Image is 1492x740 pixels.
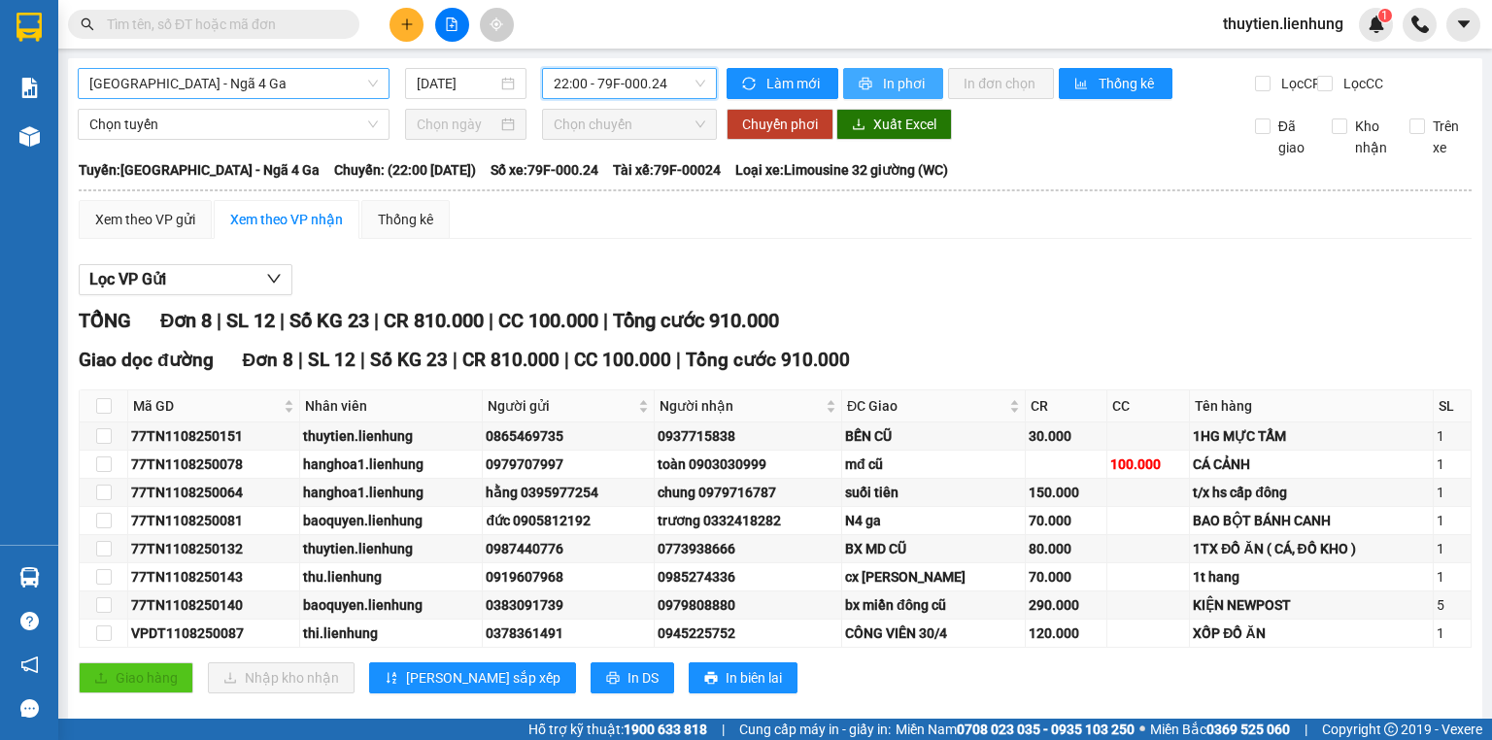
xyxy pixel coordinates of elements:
div: 0979707997 [486,454,651,475]
div: 1 [1437,622,1468,644]
span: CR 810.000 [462,349,559,371]
div: 1 [1437,482,1468,503]
span: Cung cấp máy in - giấy in: [739,719,891,740]
div: bx miền đông cũ [845,594,1021,616]
div: 1 [1437,566,1468,588]
span: Người gửi [488,395,634,417]
span: bar-chart [1074,77,1091,92]
button: printerIn DS [591,662,674,693]
span: | [298,349,303,371]
button: sort-ascending[PERSON_NAME] sắp xếp [369,662,576,693]
div: 80.000 [1029,538,1104,559]
span: Lọc VP Gửi [89,267,166,291]
th: Nhân viên [300,390,483,422]
span: Giao dọc đường [79,349,214,371]
span: | [564,349,569,371]
span: aim [490,17,503,31]
span: question-circle [20,612,39,630]
div: 0378361491 [486,622,651,644]
span: | [217,309,221,332]
span: Hỗ trợ kỹ thuật: [528,719,707,740]
span: Mã GD [133,395,280,417]
span: [PERSON_NAME] sắp xếp [406,667,560,689]
div: baoquyen.lienhung [303,510,479,531]
img: logo-vxr [17,13,42,42]
span: In DS [627,667,659,689]
div: cx [PERSON_NAME] [845,566,1021,588]
img: warehouse-icon [19,567,40,588]
div: 77TN1108250064 [131,482,296,503]
span: 1 [1381,9,1388,22]
span: plus [400,17,414,31]
sup: 1 [1378,9,1392,22]
img: icon-new-feature [1368,16,1385,33]
td: 77TN1108250064 [128,479,300,507]
td: 77TN1108250151 [128,422,300,451]
span: Thống kê [1099,73,1157,94]
div: 0773938666 [658,538,838,559]
b: Tuyến: [GEOGRAPHIC_DATA] - Ngã 4 Ga [79,162,320,178]
td: 77TN1108250132 [128,535,300,563]
span: TỔNG [79,309,131,332]
span: SL 12 [226,309,275,332]
button: Lọc VP Gửi [79,264,292,295]
div: 77TN1108250140 [131,594,296,616]
div: hanghoa1.lienhung [303,482,479,503]
span: ĐC Giao [847,395,1004,417]
span: In biên lai [726,667,782,689]
div: chung 0979716787 [658,482,838,503]
div: 1t hang [1193,566,1430,588]
span: CC 100.000 [574,349,671,371]
span: CR 810.000 [384,309,484,332]
span: printer [606,671,620,687]
div: 0383091739 [486,594,651,616]
span: Trên xe [1425,116,1473,158]
button: syncLàm mới [727,68,838,99]
div: 77TN1108250078 [131,454,296,475]
strong: 1900 633 818 [624,722,707,737]
span: | [374,309,379,332]
span: thuytien.lienhung [1207,12,1359,36]
span: Số KG 23 [370,349,448,371]
span: | [722,719,725,740]
div: thi.lienhung [303,622,479,644]
button: Chuyển phơi [727,109,833,140]
span: download [852,118,865,133]
div: trương 0332418282 [658,510,838,531]
button: printerIn biên lai [689,662,797,693]
td: 77TN1108250140 [128,591,300,620]
td: 77TN1108250081 [128,507,300,535]
button: plus [390,8,424,42]
div: 0919607968 [486,566,651,588]
div: 0937715838 [658,425,838,447]
th: SL [1434,390,1472,422]
div: 1 [1437,510,1468,531]
div: thuytien.lienhung [303,425,479,447]
span: | [280,309,285,332]
div: 1 [1437,425,1468,447]
span: message [20,699,39,718]
div: N4 ga [845,510,1021,531]
div: t/x hs cấp đông [1193,482,1430,503]
div: Thống kê [378,209,433,230]
strong: 0369 525 060 [1206,722,1290,737]
span: Đơn 8 [160,309,212,332]
span: ⚪️ [1139,725,1145,733]
div: 30.000 [1029,425,1104,447]
div: toàn 0903030999 [658,454,838,475]
input: Tìm tên, số ĐT hoặc mã đơn [107,14,336,35]
div: 70.000 [1029,566,1104,588]
div: 77TN1108250151 [131,425,296,447]
span: notification [20,656,39,674]
div: 70.000 [1029,510,1104,531]
img: solution-icon [19,78,40,98]
div: đức 0905812192 [486,510,651,531]
button: printerIn phơi [843,68,943,99]
input: 11/08/2025 [417,73,496,94]
span: Xuất Excel [873,114,936,135]
span: Lọc CC [1336,73,1386,94]
button: uploadGiao hàng [79,662,193,693]
th: CC [1107,390,1190,422]
span: Miền Bắc [1150,719,1290,740]
span: Chuyến: (22:00 [DATE]) [334,159,476,181]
